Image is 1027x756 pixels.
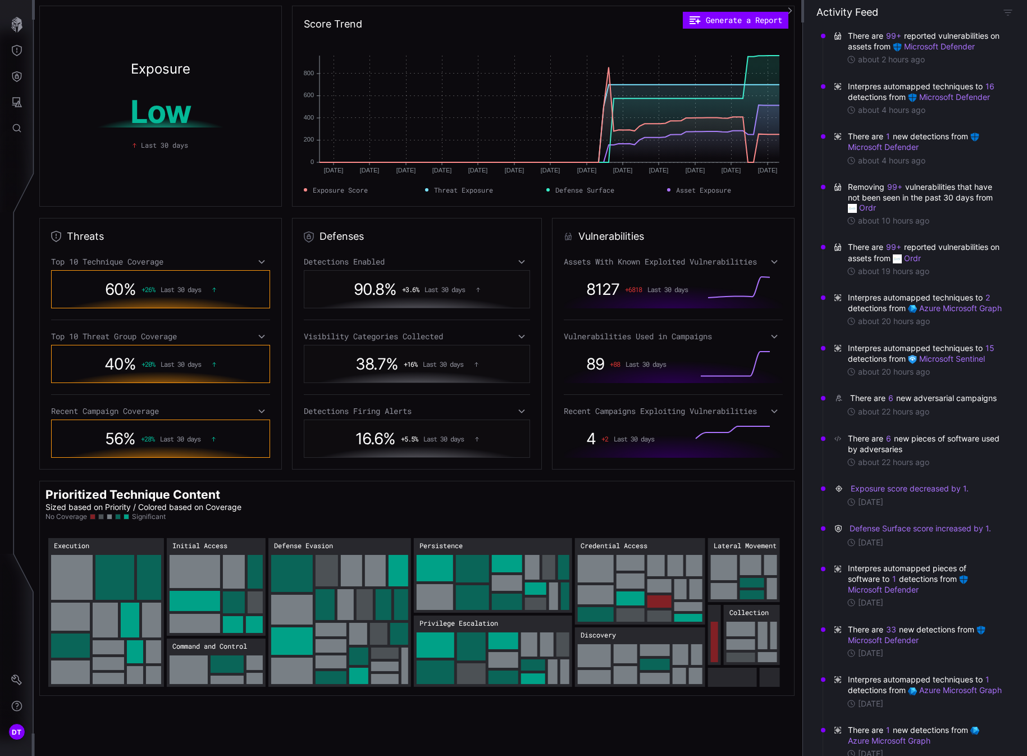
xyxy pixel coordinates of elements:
[141,140,188,150] span: Last 30 days
[401,435,418,443] span: + 5.5 %
[521,632,537,657] rect: Privilege Escalation → Privilege Escalation:Exploitation for Privilege Escalation: 29
[885,433,892,444] button: 6
[649,167,669,174] text: [DATE]
[167,538,266,636] rect: Initial Access: 403
[304,257,530,267] div: Detections Enabled
[848,181,1002,213] span: Removing vulnerabilities that have not been seen in the past 30 days from
[848,292,1002,313] span: Interpres automapped techniques to detections from
[304,406,530,416] div: Detections Firing Alerts
[365,555,386,586] rect: Defense Evasion → Defense Evasion:Rundll32: 38
[51,634,90,658] rect: Execution → Execution:Scheduled Task: 54
[908,354,985,363] a: Microsoft Sentinel
[614,666,637,684] rect: Discovery → Discovery:Remote System Discovery: 33
[578,555,614,582] rect: Credential Access → Credential Access:LSASS Memory: 62
[396,167,416,174] text: [DATE]
[848,625,988,645] a: Microsoft Defender
[577,167,597,174] text: [DATE]
[640,673,670,684] rect: Discovery → Discovery:System Network Configuration Discovery: 27
[858,216,929,226] time: about 10 hours ago
[689,668,702,684] rect: Discovery → Discovery:Network Sniffing: 19
[858,457,929,467] time: about 22 hours ago
[1,719,33,745] button: DT
[370,623,387,645] rect: Defense Evasion → Defense Evasion:Cloud Accounts: 24
[640,659,670,670] rect: Discovery → Discovery:File and Directory Discovery: 27
[760,668,780,687] rect: Impact: 20
[848,725,982,745] a: Azure Microsoft Graph
[223,616,243,633] rect: Initial Access → Initial Access:Phishing: 23
[848,674,1002,695] span: Interpres automapped techniques to detections from
[858,266,929,276] time: about 19 hours ago
[521,659,545,671] rect: Privilege Escalation → Privilege Escalation:Hijack Execution Flow: 21
[758,167,778,174] text: [DATE]
[849,523,992,534] button: Defense Surface score increased by 1.
[908,687,917,696] img: Microsoft Graph
[142,285,155,293] span: + 26 %
[564,257,783,267] div: Assets With Known Exploited Vulnerabilities
[324,167,344,174] text: [DATE]
[858,407,929,417] time: about 22 hours ago
[146,640,161,663] rect: Execution → Execution:Software Deployment Tools: 22
[505,167,524,174] text: [DATE]
[211,655,244,673] rect: Command and Control → Command and Control:Web Protocols: 50
[541,167,560,174] text: [DATE]
[560,659,569,684] rect: Privilege Escalation → Privilege Escalation:Create Process with Token: 18
[564,331,783,341] div: Vulnerabilities Used in Campaigns
[93,657,124,670] rect: Execution → Execution:Service Execution: 26
[617,555,645,571] rect: Credential Access → Credential Access:NTDS: 30
[105,429,135,448] span: 56 %
[246,616,263,633] rect: Initial Access → Initial Access:Local Accounts: 20
[371,648,399,659] rect: Defense Evasion → Defense Evasion:BITS Jobs: 20
[425,285,465,293] span: Last 30 days
[51,555,93,600] rect: Execution → Execution:PowerShell: 100
[601,435,608,443] span: + 2
[492,575,522,591] rect: Persistence → Persistence:Windows Service: 34
[337,589,354,620] rect: Defense Evasion → Defense Evasion:Impair Defenses: 30
[349,623,367,645] rect: Defense Evasion → Defense Evasion:Process Injection: 24
[414,616,572,687] rect: Privilege Escalation: 472
[816,6,878,19] h4: Activity Feed
[908,685,1002,695] a: Azure Microsoft Graph
[908,304,917,313] img: Microsoft Graph
[647,579,672,593] rect: Credential Access → Credential Access:Keylogging: 23
[858,54,925,65] time: about 2 hours ago
[885,131,891,142] button: 1
[304,92,314,98] text: 600
[711,622,718,662] rect: Resource Development → Resource Development:Tool: 39
[578,607,614,622] rect: Credential Access → Credential Access:Password Spraying: 36
[908,355,917,364] img: Microsoft Sentinel
[626,360,666,368] span: Last 30 days
[848,624,1002,645] span: There are new detections from
[304,136,314,143] text: 200
[248,555,263,589] rect: Initial Access → Initial Access:External Remote Services: 34
[354,280,396,299] span: 90.8 %
[564,406,783,416] div: Recent Campaigns Exploiting Vulnerabilities
[371,674,399,684] rect: Defense Evasion → Defense Evasion:Clear Command History: 18
[51,603,90,631] rect: Execution → Execution:Visual Basic: 61
[271,658,313,684] rect: Defense Evasion → Defense Evasion:Modify Registry: 61
[456,555,489,582] rect: Persistence → Persistence:Registry Run Keys / Startup Folder: 60
[223,591,245,613] rect: Initial Access → Initial Access:Drive-by Compromise: 32
[394,589,408,620] rect: Defense Evasion → Defense Evasion:Masquerading: 27
[432,167,452,174] text: [DATE]
[885,725,891,736] button: 1
[311,158,314,165] text: 0
[848,81,1002,102] span: Interpres automapped techniques to detections from
[371,662,399,671] rect: Defense Evasion → Defense Evasion:Msiexec: 18
[578,585,614,604] rect: Credential Access → Credential Access:OS Credential Dumping: 44
[691,644,702,665] rect: Discovery → Discovery:System Network Connections Discovery: 20
[575,627,705,687] rect: Discovery: 326
[617,608,645,622] rect: Credential Access → Credential Access:Security Account Manager: 27
[271,555,313,592] rect: Defense Evasion → Defense Evasion:Obfuscated Files or Information: 83
[349,648,368,665] rect: Defense Evasion → Defense Evasion:Hijack Execution Flow: 21
[848,203,876,212] a: Ordr
[985,343,995,354] button: 15
[549,582,558,610] rect: Persistence → Persistence:Scheduled Task/Job: 19
[402,285,419,293] span: + 3.6 %
[640,644,670,656] rect: Discovery → Discovery:System Owner/User Discovery: 28
[389,555,408,586] rect: Defense Evasion → Defense Evasion:File Deletion: 37
[575,538,705,625] rect: Credential Access: 470
[93,673,124,684] rect: Execution → Execution:Python: 23
[976,626,985,635] img: Microsoft Defender
[848,563,1002,595] span: Interpres automapped pieces of software to detections from
[525,555,540,580] rect: Persistence → Persistence:Web Shell: 26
